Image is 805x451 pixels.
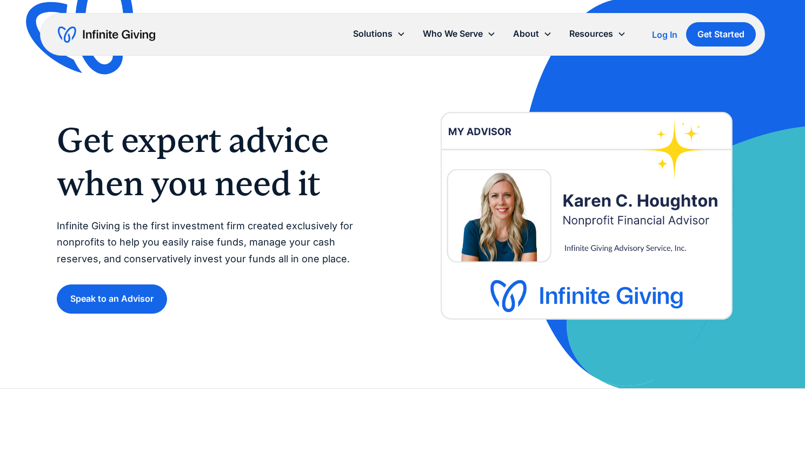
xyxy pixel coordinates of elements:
[57,218,381,268] p: Infinite Giving is the first investment firm created exclusively for nonprofits to help you easil...
[423,26,483,41] div: Who We Serve
[513,26,539,41] div: About
[686,22,756,47] a: Get Started
[652,30,677,39] div: Log In
[652,28,677,41] a: Log In
[353,26,392,41] div: Solutions
[569,26,613,41] div: Resources
[57,284,167,313] a: Speak to an Advisor
[57,118,381,205] h1: Get expert advice when you need it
